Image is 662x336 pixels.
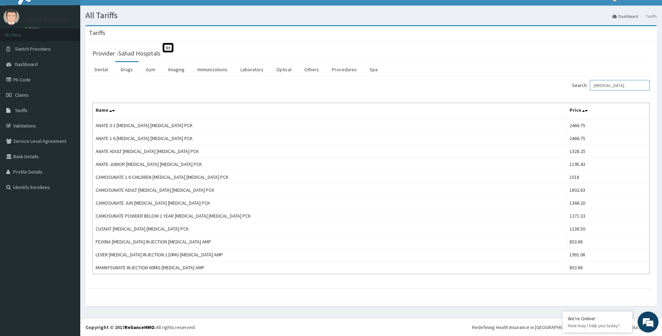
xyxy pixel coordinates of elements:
[364,62,383,77] a: Spa
[235,62,269,77] a: Laboratory
[24,16,68,23] p: Sahad Hospitals
[472,324,657,331] div: Redefining Heath Insurance in [GEOGRAPHIC_DATA] using Telemedicine and Data Science!
[93,248,567,261] td: LEVER [MEDICAL_DATA] INJECTION 120MG [MEDICAL_DATA] AMP
[93,210,567,222] td: CAMOSUNATE POWDER BELOW 1 YEAR [MEDICAL_DATA] [MEDICAL_DATA] PCK
[93,103,567,119] th: Name
[566,145,649,158] td: 1328.25
[566,248,649,261] td: 1901.08
[36,39,117,48] div: Chat with us now
[163,43,173,52] span: St
[15,107,28,114] span: Tariffs
[92,50,161,57] h3: Provider - Sahad Hospitals
[13,35,28,52] img: d_794563401_company_1708531726252_794563401
[566,103,649,119] th: Price
[326,62,362,77] a: Procedures
[566,235,649,248] td: 853.88
[566,171,649,184] td: 1518
[93,171,567,184] td: CAMOSUNATE 1 6 CHILDREN [MEDICAL_DATA] [MEDICAL_DATA] PCK
[590,80,650,90] input: Search:
[568,315,627,322] div: We're Online!
[89,62,113,77] a: Dental
[85,324,156,330] strong: Copyright © 2017 .
[568,323,627,329] p: How may I help you today?
[572,80,650,90] label: Search:
[140,62,161,77] a: Gym
[24,26,41,31] a: Online
[93,261,567,274] td: MANNYSUNATE INJECTION 60MG [MEDICAL_DATA] AMP
[93,197,567,210] td: CAMOSUNATE JUN [MEDICAL_DATA] [MEDICAL_DATA] PCK
[612,13,638,19] a: Dashboard
[566,158,649,171] td: 1195.43
[40,88,96,159] span: We're online!
[89,30,105,36] h3: Tariffs
[15,61,38,67] span: Dashboard
[566,119,649,132] td: 2466.75
[639,13,657,19] li: Tariffs
[115,62,139,77] a: Drugs
[566,132,649,145] td: 2466.75
[192,62,233,77] a: Immunizations
[93,119,567,132] td: ANATE 0 1 [MEDICAL_DATA] [MEDICAL_DATA] PCK
[93,222,567,235] td: CUSNAT [MEDICAL_DATA] [MEDICAL_DATA] PCK
[566,197,649,210] td: 1366.20
[566,184,649,197] td: 1802.63
[93,184,567,197] td: CAMOSUNATE ADULT [MEDICAL_DATA] [MEDICAL_DATA] PCK
[566,261,649,274] td: 853.88
[93,158,567,171] td: ANATE JUNIOR [MEDICAL_DATA] [MEDICAL_DATA] PCK
[3,9,19,25] img: User Image
[566,222,649,235] td: 1138.50
[15,92,29,98] span: Claims
[93,132,567,145] td: ANATE 1 6 [MEDICAL_DATA] [MEDICAL_DATA] PCK
[15,46,51,52] span: Switch Providers
[3,191,133,215] textarea: Type your message and hit 'Enter'
[114,3,131,20] div: Minimize live chat window
[80,318,662,336] footer: All rights reserved.
[125,324,155,330] a: RelianceHMO
[271,62,297,77] a: Optical
[163,62,190,77] a: Imaging
[93,145,567,158] td: ANATE ADULT [MEDICAL_DATA] [MEDICAL_DATA] PCK
[93,235,567,248] td: FEX0NA [MEDICAL_DATA] INJECTION [MEDICAL_DATA] AMP
[299,62,325,77] a: Others
[85,11,657,20] h1: All Tariffs
[566,210,649,222] td: 1271.33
